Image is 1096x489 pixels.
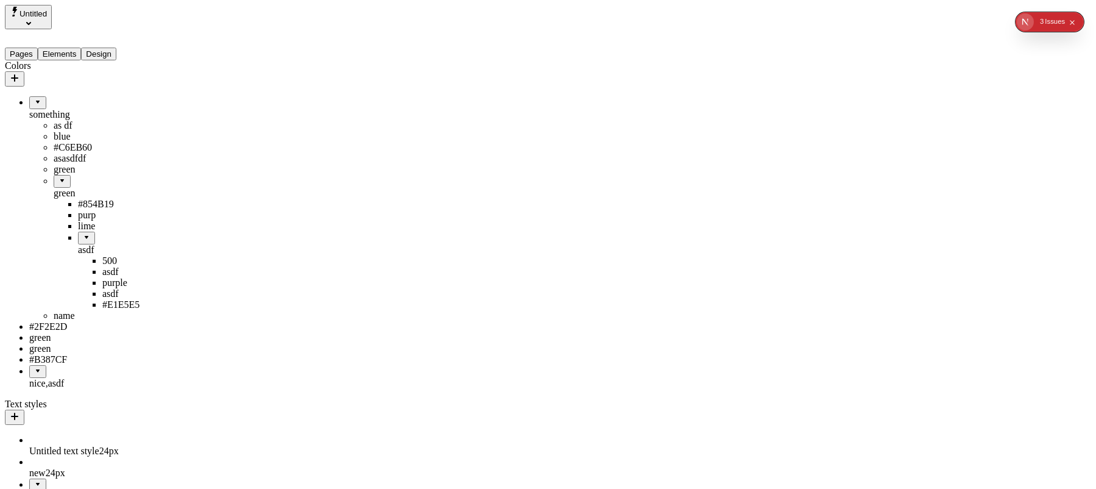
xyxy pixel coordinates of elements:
div: asdf [78,245,151,255]
button: Design [81,48,116,60]
div: #2F2E2D [29,321,151,332]
div: #C6EB60 [54,142,151,153]
div: green [54,164,151,175]
div: purp [78,210,151,221]
div: lime [78,221,151,232]
div: 500 [102,255,151,266]
div: something [29,109,151,120]
p: Cookie Test Route [5,10,178,21]
div: green [29,343,151,354]
div: name [54,310,151,321]
button: Select site [5,5,52,29]
span: 24 px [46,468,65,478]
div: green [54,188,151,199]
span: 24 px [99,446,119,456]
div: #854B19 [78,199,151,210]
div: asasdfdf [54,153,151,164]
div: purple [102,277,151,288]
div: Untitled text style [29,446,151,457]
div: #E1E5E5 [102,299,151,310]
button: Pages [5,48,38,60]
div: asdf [102,288,151,299]
div: Text styles [5,399,151,410]
div: Colors [5,60,151,71]
div: new [29,468,151,479]
div: nice,asdf [29,378,151,389]
span: Untitled [19,9,47,18]
div: asdf [102,266,151,277]
div: #B387CF [29,354,151,365]
div: green [29,332,151,343]
div: as df [54,120,151,131]
button: Elements [38,48,82,60]
div: blue [54,131,151,142]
